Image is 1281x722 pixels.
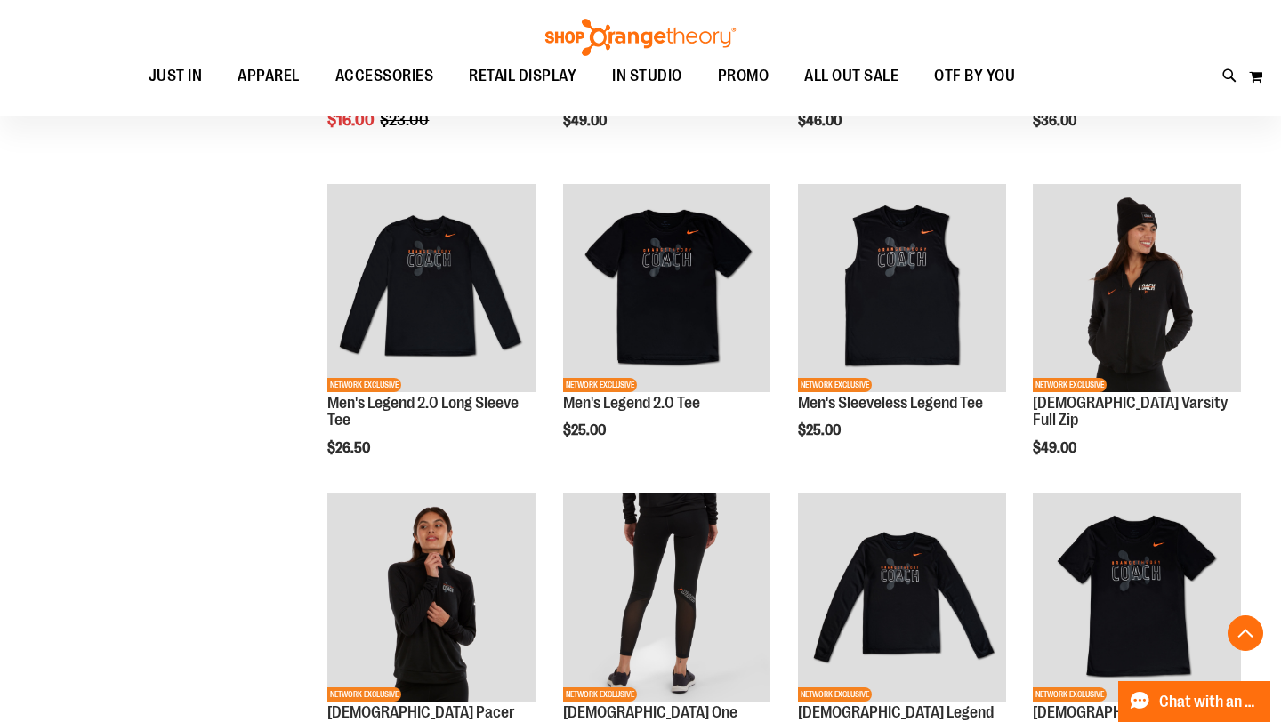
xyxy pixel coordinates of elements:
[563,493,771,702] img: OTF Ladies Coach FA23 One Legging 2.0 - Black primary image
[327,493,536,702] img: OTF Ladies Coach FA23 Pacer Half Zip - Black primary image
[798,493,1006,704] a: OTF Ladies Coach FA23 Legend LS Tee - Black primary imageNETWORK EXCLUSIVE
[238,56,300,96] span: APPAREL
[804,56,898,96] span: ALL OUT SALE
[327,111,377,129] span: $16.00
[327,184,536,395] a: OTF Mens Coach FA23 Legend 2.0 LS Tee - Black primary imageNETWORK EXCLUSIVE
[798,687,872,702] span: NETWORK EXCLUSIVE
[1033,113,1079,129] span: $36.00
[1033,440,1079,456] span: $49.00
[1033,493,1241,704] a: OTF Ladies Coach FA23 Legend SS Tee - Black primary imageNETWORK EXCLUSIVE
[380,111,431,129] span: $23.00
[149,56,203,96] span: JUST IN
[563,394,700,412] a: Men's Legend 2.0 Tee
[327,394,519,429] a: Men's Legend 2.0 Long Sleeve Tee
[1118,681,1271,722] button: Chat with an Expert
[1033,394,1228,429] a: [DEMOGRAPHIC_DATA] Varsity Full Zip
[798,394,983,412] a: Men's Sleeveless Legend Tee
[327,378,401,392] span: NETWORK EXCLUSIVE
[1228,615,1263,651] button: Back To Top
[318,175,544,501] div: product
[934,56,1015,96] span: OTF BY YOU
[1033,493,1241,702] img: OTF Ladies Coach FA23 Legend SS Tee - Black primary image
[1033,687,1107,702] span: NETWORK EXCLUSIVE
[327,687,401,702] span: NETWORK EXCLUSIVE
[1024,175,1250,501] div: product
[554,175,780,485] div: product
[543,19,738,56] img: Shop Orangetheory
[798,493,1006,702] img: OTF Ladies Coach FA23 Legend LS Tee - Black primary image
[612,56,682,96] span: IN STUDIO
[798,184,1006,395] a: OTF Mens Coach FA23 Legend Sleeveless Tee - Black primary imageNETWORK EXCLUSIVE
[1033,184,1241,392] img: OTF Ladies Coach FA23 Varsity Full Zip - Black primary image
[563,687,637,702] span: NETWORK EXCLUSIVE
[563,378,637,392] span: NETWORK EXCLUSIVE
[469,56,576,96] span: RETAIL DISPLAY
[798,113,844,129] span: $46.00
[563,184,771,395] a: OTF Mens Coach FA23 Legend 2.0 SS Tee - Black primary imageNETWORK EXCLUSIVE
[789,175,1015,485] div: product
[718,56,769,96] span: PROMO
[1033,378,1107,392] span: NETWORK EXCLUSIVE
[563,422,608,438] span: $25.00
[798,378,872,392] span: NETWORK EXCLUSIVE
[327,493,536,704] a: OTF Ladies Coach FA23 Pacer Half Zip - Black primary imageNETWORK EXCLUSIVE
[335,56,434,96] span: ACCESSORIES
[327,184,536,392] img: OTF Mens Coach FA23 Legend 2.0 LS Tee - Black primary image
[798,184,1006,392] img: OTF Mens Coach FA23 Legend Sleeveless Tee - Black primary image
[563,493,771,704] a: OTF Ladies Coach FA23 One Legging 2.0 - Black primary imageNETWORK EXCLUSIVE
[1159,694,1260,710] span: Chat with an Expert
[327,440,373,456] span: $26.50
[1033,184,1241,395] a: OTF Ladies Coach FA23 Varsity Full Zip - Black primary imageNETWORK EXCLUSIVE
[798,422,843,438] span: $25.00
[563,184,771,392] img: OTF Mens Coach FA23 Legend 2.0 SS Tee - Black primary image
[563,113,609,129] span: $49.00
